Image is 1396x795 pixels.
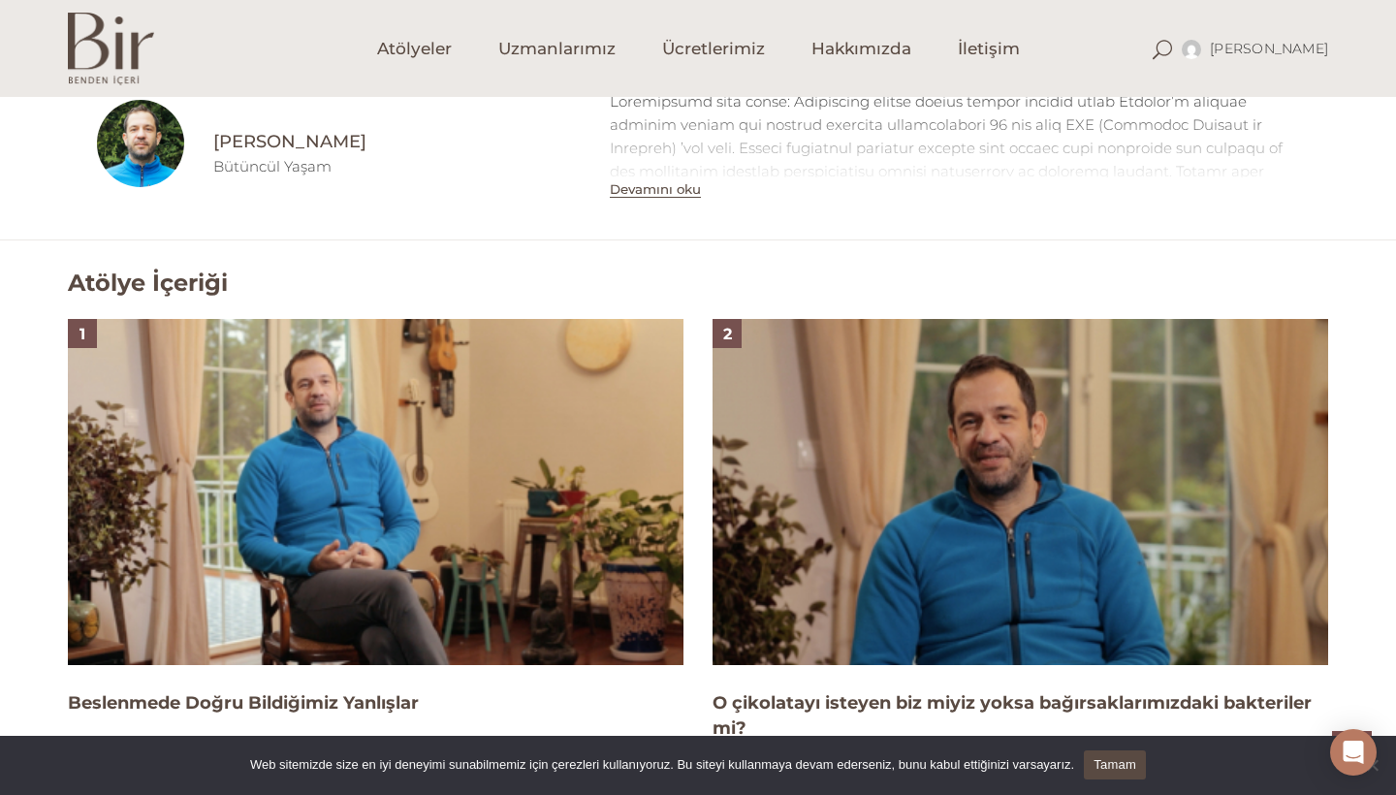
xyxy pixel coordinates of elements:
[250,755,1074,775] span: Web sitemizde size en iyi deneyimi sunabilmemiz için çerezleri kullanıyoruz. Bu siteyi kullanmaya...
[498,38,616,60] span: Uzmanlarımız
[723,325,732,343] span: 2
[68,691,683,715] h4: Beslenmede Doğru Bildiğimiz Yanlışlar
[213,130,581,154] a: [PERSON_NAME]
[377,38,452,60] span: Atölyeler
[713,691,1328,740] h4: O çikolatayı isteyen biz miyiz yoksa bağırsaklarımızdaki bakteriler mi?
[1330,729,1377,776] div: Open Intercom Messenger
[97,100,184,187] img: ilkerprofil-100x100.jpg
[213,157,332,175] a: Bütüncül Yaşam
[662,38,765,60] span: Ücretlerimiz
[610,181,701,198] button: Devamını oku
[811,38,911,60] span: Hakkımızda
[958,38,1020,60] span: İletişim
[1210,40,1328,57] span: [PERSON_NAME]
[79,325,85,343] span: 1
[68,270,228,298] h2: Atölye İçeriği
[1084,750,1146,779] a: Tamam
